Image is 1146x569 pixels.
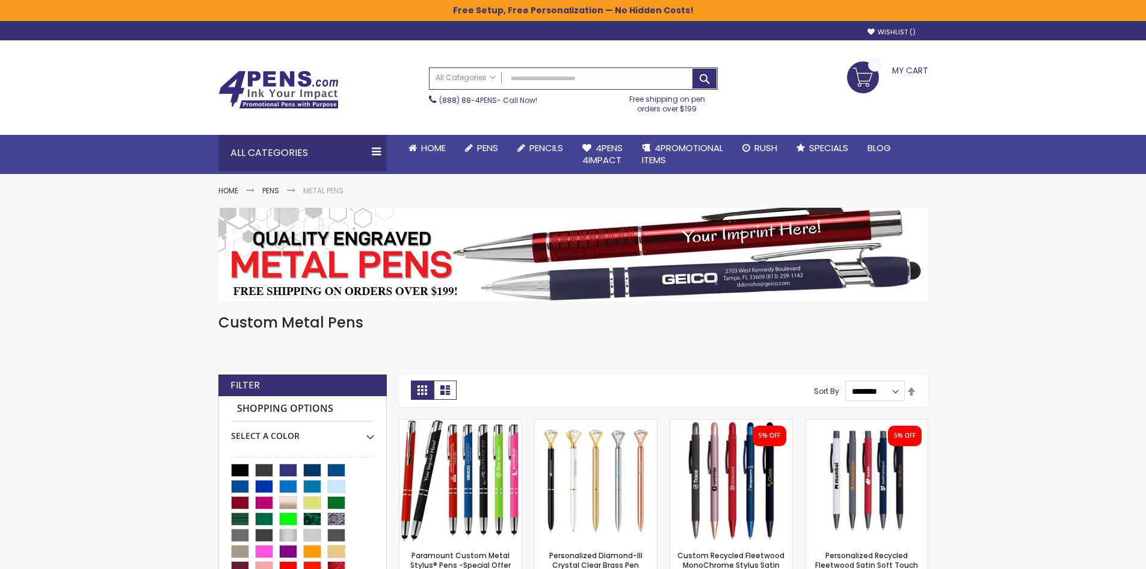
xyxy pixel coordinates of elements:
[806,419,928,429] a: Personalized Recycled Fleetwood Satin Soft Touch Gel Click Pen
[218,70,339,109] img: 4Pens Custom Pens and Promotional Products
[439,95,497,105] a: (888) 88-4PENS
[439,95,537,105] span: - Call Now!
[399,419,522,429] a: Paramount Custom Metal Stylus® Pens -Special Offer
[231,421,374,442] div: Select A Color
[421,141,446,154] span: Home
[411,381,434,400] strong: Grid
[303,185,343,196] strong: Metal Pens
[867,28,916,37] a: Wishlist
[733,135,787,161] a: Rush
[262,185,279,196] a: Pens
[218,208,928,301] img: Metal Pens
[508,135,573,161] a: Pencils
[759,432,780,440] div: 5% OFF
[754,141,777,154] span: Rush
[436,73,496,82] span: All Categories
[529,141,563,154] span: Pencils
[670,419,792,429] a: Custom Recycled Fleetwood MonoChrome Stylus Satin Soft Touch Gel Pen
[535,419,657,429] a: Personalized Diamond-III Crystal Clear Brass Pen
[787,135,858,161] a: Specials
[218,185,238,196] a: Home
[582,141,623,166] span: 4Pens 4impact
[867,141,891,154] span: Blog
[399,420,522,542] img: Paramount Custom Metal Stylus® Pens -Special Offer
[806,420,928,542] img: Personalized Recycled Fleetwood Satin Soft Touch Gel Click Pen
[231,396,374,422] strong: Shopping Options
[632,135,733,174] a: 4PROMOTIONALITEMS
[535,420,657,542] img: Personalized Diamond-III Crystal Clear Brass Pen
[477,141,498,154] span: Pens
[814,386,839,396] label: Sort By
[430,68,502,88] a: All Categories
[399,135,455,161] a: Home
[573,135,632,174] a: 4Pens4impact
[218,135,387,171] div: All Categories
[858,135,901,161] a: Blog
[642,141,723,166] span: 4PROMOTIONAL ITEMS
[670,420,792,542] img: Custom Recycled Fleetwood MonoChrome Stylus Satin Soft Touch Gel Pen
[218,313,928,332] h1: Custom Metal Pens
[230,379,260,392] strong: Filter
[617,90,718,114] div: Free shipping on pen orders over $199
[809,141,848,154] span: Specials
[455,135,508,161] a: Pens
[894,432,916,440] div: 5% OFF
